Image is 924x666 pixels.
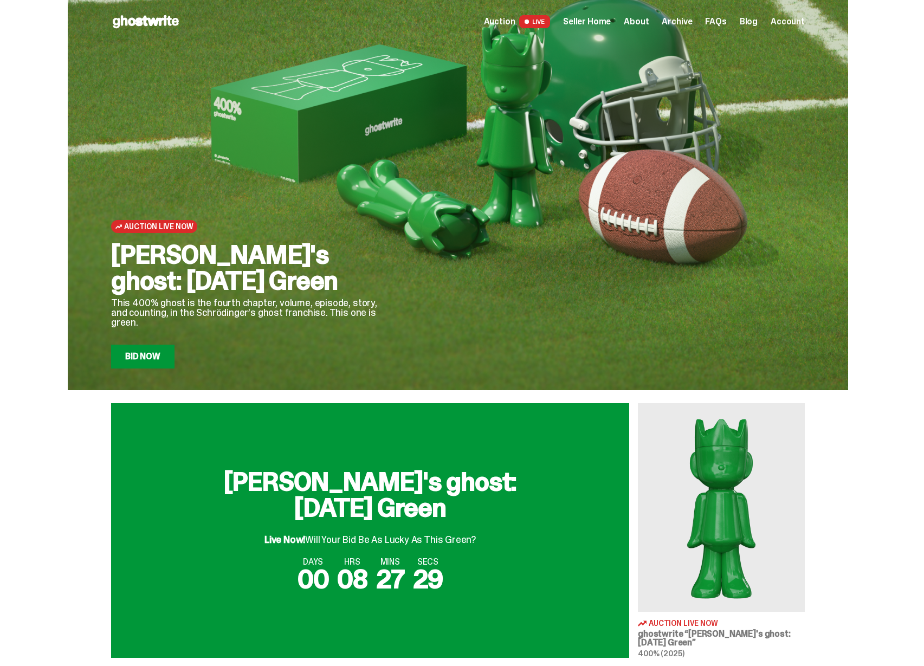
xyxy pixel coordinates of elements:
[413,562,443,596] span: 29
[484,17,515,26] span: Auction
[298,558,329,566] span: DAYS
[337,558,367,566] span: HRS
[638,403,805,612] img: Schrödinger's ghost: Sunday Green
[563,17,611,26] a: Seller Home
[264,533,305,546] span: Live Now!
[376,562,404,596] span: 27
[298,562,329,596] span: 00
[519,15,550,28] span: LIVE
[264,525,476,545] div: Will Your Bid Be As Lucky As This Green?
[111,298,393,327] p: This 400% ghost is the fourth chapter, volume, episode, story, and counting, in the Schrödinger’s...
[771,17,805,26] a: Account
[197,469,544,521] h2: [PERSON_NAME]'s ghost: [DATE] Green
[740,17,758,26] a: Blog
[649,619,718,627] span: Auction Live Now
[705,17,726,26] a: FAQs
[638,630,805,647] h3: ghostwrite “[PERSON_NAME]'s ghost: [DATE] Green”
[638,403,805,658] a: Schrödinger's ghost: Sunday Green Auction Live Now
[337,562,367,596] span: 08
[111,345,175,368] a: Bid Now
[662,17,692,26] a: Archive
[111,242,393,294] h2: [PERSON_NAME]'s ghost: [DATE] Green
[124,222,193,231] span: Auction Live Now
[484,15,550,28] a: Auction LIVE
[376,558,404,566] span: MINS
[624,17,649,26] a: About
[413,558,443,566] span: SECS
[638,649,684,658] span: 400% (2025)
